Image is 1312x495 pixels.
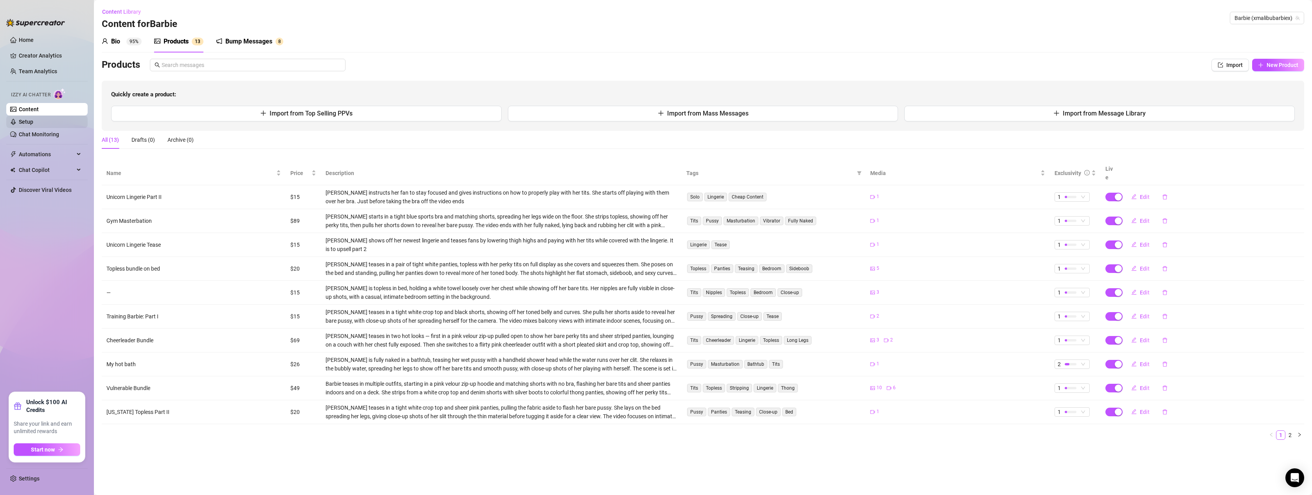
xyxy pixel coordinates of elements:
[164,37,189,46] div: Products
[870,169,1038,177] span: Media
[102,135,119,144] div: All (13)
[876,241,879,248] span: 1
[687,240,710,249] span: Lingerie
[1162,361,1168,367] span: delete
[890,336,893,344] span: 2
[286,281,321,305] td: $15
[198,39,200,44] span: 3
[1252,59,1304,71] button: New Product
[750,288,776,297] span: Bedroom
[769,360,783,369] span: Tits
[778,384,798,392] span: Thong
[19,37,34,43] a: Home
[1140,385,1150,391] span: Edit
[904,106,1295,121] button: Import from Message Library
[155,62,160,68] span: search
[1058,217,1061,225] span: 1
[326,308,677,325] div: [PERSON_NAME] teases in a tight white crop top and black shorts, showing off her toned belly and ...
[1140,194,1150,200] span: Edit
[876,265,879,272] span: 5
[278,39,281,44] span: 8
[1131,361,1137,367] span: edit
[19,131,59,137] a: Chat Monitoring
[102,209,286,233] td: Gym Masterbation
[19,164,74,176] span: Chat Copilot
[736,336,758,345] span: Lingerie
[704,193,727,201] span: Lingerie
[876,313,879,320] span: 2
[876,408,879,416] span: 1
[216,38,222,44] span: notification
[1295,430,1304,440] button: right
[876,336,879,344] span: 3
[126,38,142,45] sup: 95%
[682,161,866,185] th: Tags
[270,110,353,117] span: Import from Top Selling PPVs
[111,37,120,46] div: Bio
[1140,242,1150,248] span: Edit
[1084,170,1090,175] span: info-circle
[756,408,781,416] span: Close-up
[102,161,286,185] th: Name
[1131,194,1137,199] span: edit
[782,408,796,416] span: Bed
[102,281,286,305] td: —
[1267,430,1276,440] li: Previous Page
[870,410,875,414] span: video-camera
[14,420,80,435] span: Share your link and earn unlimited rewards
[1156,286,1174,299] button: delete
[1211,59,1249,71] button: Import
[1295,16,1300,20] span: team
[167,135,194,144] div: Archive (0)
[1162,218,1168,224] span: delete
[1058,360,1061,369] span: 2
[735,264,758,273] span: Teasing
[326,284,677,301] div: [PERSON_NAME] is topless in bed, holding a white towel loosely over her chest while showing off h...
[760,336,782,345] span: Topless
[870,386,875,390] span: picture
[1276,430,1285,440] li: 1
[727,288,749,297] span: Topless
[26,398,80,414] strong: Unlock $100 AI Credits
[876,193,879,201] span: 1
[1140,266,1150,272] span: Edit
[708,360,743,369] span: Masturbation
[225,37,272,46] div: Bump Messages
[1125,191,1156,203] button: Edit
[870,266,875,271] span: picture
[754,384,776,392] span: Lingerie
[1156,262,1174,275] button: delete
[1058,240,1061,249] span: 1
[1125,310,1156,323] button: Edit
[687,264,709,273] span: Topless
[870,338,875,343] span: picture
[1156,358,1174,370] button: delete
[1125,382,1156,394] button: Edit
[10,167,15,173] img: Chat Copilot
[162,61,341,69] input: Search messages
[1125,215,1156,227] button: Edit
[687,217,701,225] span: Tits
[326,212,677,229] div: [PERSON_NAME] starts in a tight blue sports bra and matching shorts, spreading her legs wide on t...
[1162,314,1168,319] span: delete
[286,376,321,400] td: $49
[111,91,176,98] strong: Quickly create a product:
[866,161,1049,185] th: Media
[667,110,749,117] span: Import from Mass Messages
[1125,238,1156,251] button: Edit
[1140,409,1150,415] span: Edit
[102,329,286,352] td: Cheerleader Bundle
[102,233,286,257] td: Unicorn Lingerie Tease
[1267,430,1276,440] button: left
[1235,12,1299,24] span: Barbie (xmalibubarbiex)
[1131,266,1137,271] span: edit
[102,257,286,281] td: Topless bundle on bed
[870,362,875,367] span: video-camera
[1162,242,1168,247] span: delete
[106,169,275,177] span: Name
[870,242,875,247] span: video-camera
[131,135,155,144] div: Drafts (0)
[19,68,57,74] a: Team Analytics
[1058,288,1061,297] span: 1
[19,119,33,125] a: Setup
